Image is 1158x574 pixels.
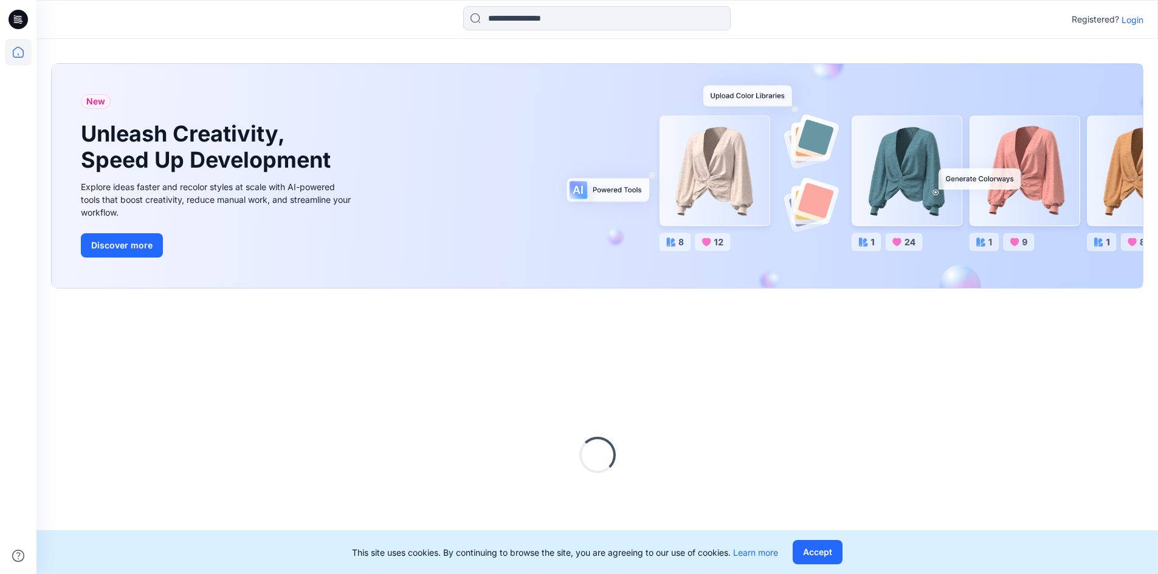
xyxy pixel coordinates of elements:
button: Discover more [81,233,163,258]
a: Learn more [733,547,778,558]
button: Accept [793,540,843,564]
p: This site uses cookies. By continuing to browse the site, you are agreeing to our use of cookies. [352,546,778,559]
p: Registered? [1072,12,1119,27]
h1: Unleash Creativity, Speed Up Development [81,121,336,173]
span: New [86,94,105,109]
p: Login [1122,13,1143,26]
a: Discover more [81,233,354,258]
div: Explore ideas faster and recolor styles at scale with AI-powered tools that boost creativity, red... [81,180,354,219]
